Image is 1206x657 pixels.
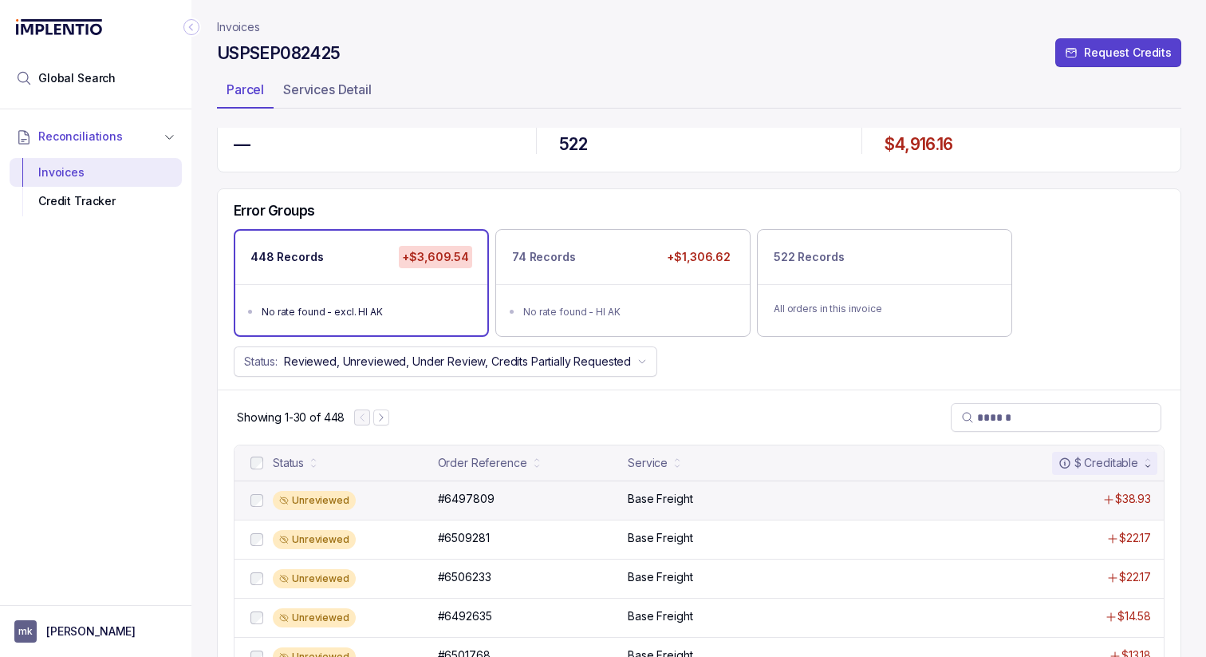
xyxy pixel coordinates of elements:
li: Tab Parcel [217,77,274,109]
a: Invoices [217,19,260,35]
div: Credit Tracker [22,187,169,216]
p: Base Freight [628,491,692,507]
p: [PERSON_NAME] [46,623,136,639]
p: Base Freight [628,608,692,624]
p: $22.17 [1119,569,1151,585]
h4: $4,916.16 [885,133,1165,156]
h5: Error Groups [234,202,315,220]
p: Status: [244,354,278,370]
div: Unreviewed [273,491,356,510]
p: 448 Records [250,249,323,265]
p: All orders in this invoice [774,301,995,317]
div: Order Reference [438,455,527,471]
p: Services Detail [283,80,372,99]
p: 74 Records [512,249,576,265]
p: +$1,306.62 [664,246,734,268]
input: checkbox-checkbox [250,572,263,585]
p: $22.17 [1119,530,1151,546]
div: Service [628,455,668,471]
button: Reconciliations [10,119,182,154]
p: Showing 1-30 of 448 [237,410,345,425]
li: Tab Services Detail [274,77,381,109]
div: No rate found - excl. HI AK [262,304,471,320]
p: #6509281 [438,530,490,546]
div: Unreviewed [273,569,356,588]
h4: USPSEP082425 [217,42,340,65]
button: Status:Reviewed, Unreviewed, Under Review, Credits Partially Requested [234,346,657,377]
div: Reconciliations [10,155,182,220]
p: $38.93 [1115,491,1151,507]
p: +$3,609.54 [399,246,472,268]
p: #6492635 [438,608,492,624]
div: Remaining page entries [237,410,345,425]
p: Request Credits [1084,45,1172,61]
h4: 522 [559,133,839,156]
input: checkbox-checkbox [250,494,263,507]
button: Request Credits [1055,38,1181,67]
p: #6506233 [438,569,491,585]
button: User initials[PERSON_NAME] [14,620,177,643]
p: Parcel [227,80,264,99]
nav: breadcrumb [217,19,260,35]
button: Next Page [373,410,389,425]
div: $ Creditable [1058,455,1138,471]
h4: — [234,133,514,156]
ul: Tab Group [217,77,1181,109]
span: User initials [14,620,37,643]
p: Base Freight [628,569,692,585]
div: No rate found - HI AK [523,304,732,320]
input: checkbox-checkbox [250,457,263,469]
div: Status [273,455,304,471]
p: 522 Records [774,249,844,265]
span: Reconciliations [38,129,123,144]
p: Base Freight [628,530,692,546]
div: Unreviewed [273,608,356,627]
p: Reviewed, Unreviewed, Under Review, Credits Partially Requested [284,354,631,370]
div: Invoices [22,158,169,187]
span: Global Search [38,70,116,86]
p: $14.58 [1117,608,1151,624]
p: #6497809 [438,491,495,507]
div: Unreviewed [273,530,356,549]
input: checkbox-checkbox [250,533,263,546]
div: Collapse Icon [182,18,201,37]
input: checkbox-checkbox [250,611,263,624]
